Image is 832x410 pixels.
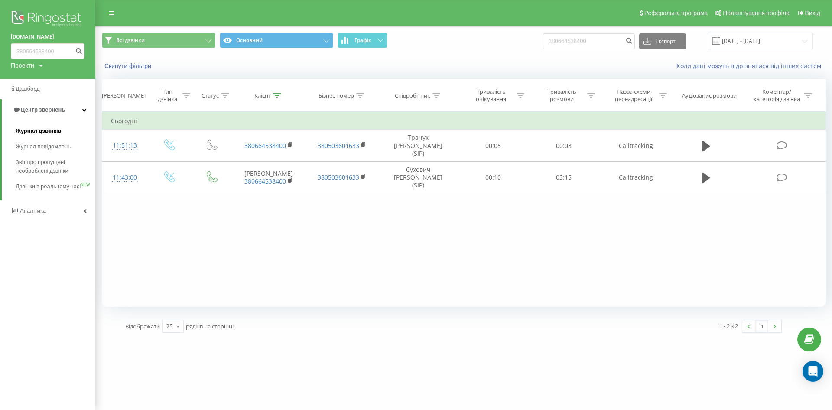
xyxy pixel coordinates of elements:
a: Дзвінки в реальному часіNEW [16,179,95,194]
td: Calltracking [599,161,673,194]
td: 03:15 [529,161,599,194]
td: Сухович [PERSON_NAME] (SIP) [379,161,458,194]
div: Бізнес номер [318,92,354,99]
a: 380503601633 [318,141,359,150]
td: Трачук [PERSON_NAME] (SIP) [379,130,458,162]
span: Журнал дзвінків [16,127,62,135]
div: 11:51:13 [111,137,139,154]
div: Назва схеми переадресації [611,88,657,103]
span: Графік [354,37,371,43]
a: 380664538400 [244,177,286,185]
td: 00:05 [458,130,529,162]
button: Скинути фільтри [102,62,156,70]
a: Звіт про пропущені необроблені дзвінки [16,154,95,179]
a: Центр звернень [2,99,95,120]
img: Ringostat logo [11,9,84,30]
div: Open Intercom Messenger [803,361,823,382]
span: Дзвінки в реальному часі [16,182,81,191]
div: Коментар/категорія дзвінка [751,88,802,103]
div: Аудіозапис розмови [682,92,737,99]
div: Тривалість розмови [539,88,585,103]
div: [PERSON_NAME] [102,92,146,99]
input: Пошук за номером [543,33,635,49]
span: рядків на сторінці [186,322,234,330]
a: Журнал дзвінків [16,123,95,139]
a: [DOMAIN_NAME] [11,33,84,41]
a: Коли дані можуть відрізнятися вiд інших систем [676,62,825,70]
div: 1 - 2 з 2 [719,321,738,330]
button: Основний [220,33,333,48]
div: Проекти [11,61,34,70]
td: [PERSON_NAME] [232,161,305,194]
div: Статус [201,92,219,99]
span: Звіт про пропущені необроблені дзвінки [16,158,91,175]
td: 00:03 [529,130,599,162]
span: Реферальна програма [644,10,708,16]
div: 11:43:00 [111,169,139,186]
span: Всі дзвінки [116,37,145,44]
div: Тип дзвінка [155,88,180,103]
button: Експорт [639,33,686,49]
div: Клієнт [254,92,271,99]
a: Журнал повідомлень [16,139,95,154]
span: Аналiтика [20,207,46,214]
a: 380503601633 [318,173,359,181]
span: Центр звернень [21,106,65,113]
td: Сьогодні [102,112,825,130]
span: Вихід [805,10,820,16]
div: Співробітник [395,92,430,99]
span: Відображати [125,322,160,330]
input: Пошук за номером [11,43,84,59]
span: Журнал повідомлень [16,142,71,151]
td: Calltracking [599,130,673,162]
button: Графік [338,33,387,48]
span: Дашборд [16,85,40,92]
a: 1 [755,320,768,332]
div: 25 [166,322,173,331]
span: Налаштування профілю [723,10,790,16]
td: 00:10 [458,161,529,194]
a: 380664538400 [244,141,286,150]
button: Всі дзвінки [102,33,215,48]
div: Тривалість очікування [468,88,514,103]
